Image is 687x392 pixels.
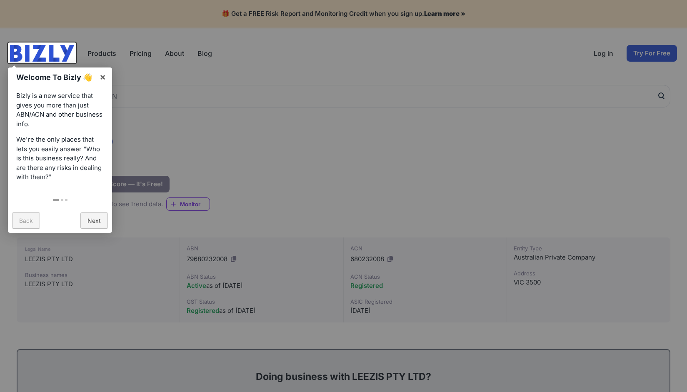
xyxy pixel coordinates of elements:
h1: Welcome To Bizly 👋 [16,72,95,83]
p: We're the only places that lets you easily answer “Who is this business really? And are there any... [16,135,104,182]
a: × [93,67,112,86]
p: Bizly is a new service that gives you more than just ABN/ACN and other business info. [16,91,104,129]
a: Back [12,212,40,229]
a: Next [80,212,108,229]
